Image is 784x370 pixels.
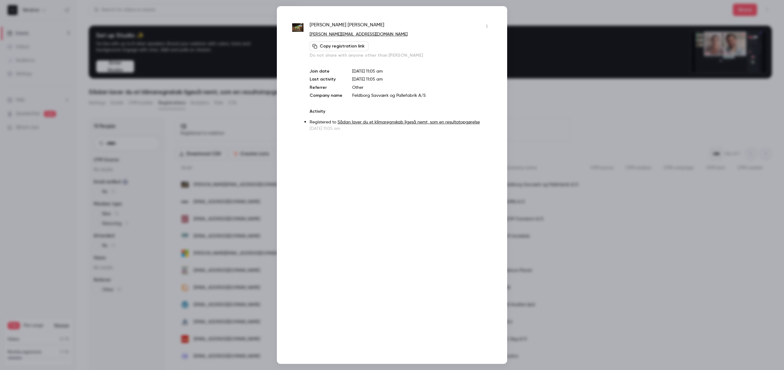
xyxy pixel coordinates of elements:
p: Referrer [310,85,342,91]
button: Copy registration link [310,41,368,51]
p: Registered to [310,119,492,126]
p: Do not share with anyone other than [PERSON_NAME] [310,52,492,59]
span: [PERSON_NAME] [PERSON_NAME] [310,21,384,31]
p: Feldborg Savværk og Pallefabrik A/S [352,92,492,99]
img: pallefabrik.dk [292,23,303,32]
span: [DATE] 11:05 am [352,77,383,81]
a: Sådan laver du et klimaregnskab ligeså nemt, som en resultatopgørelse [337,120,480,124]
p: Join date [310,68,342,74]
p: [DATE] 11:05 am [352,68,492,74]
p: Other [352,85,492,91]
p: Company name [310,92,342,99]
p: Last activity [310,76,342,83]
p: [DATE] 11:05 am [310,126,492,132]
a: [PERSON_NAME][EMAIL_ADDRESS][DOMAIN_NAME] [310,32,408,36]
p: Activity [310,108,492,115]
